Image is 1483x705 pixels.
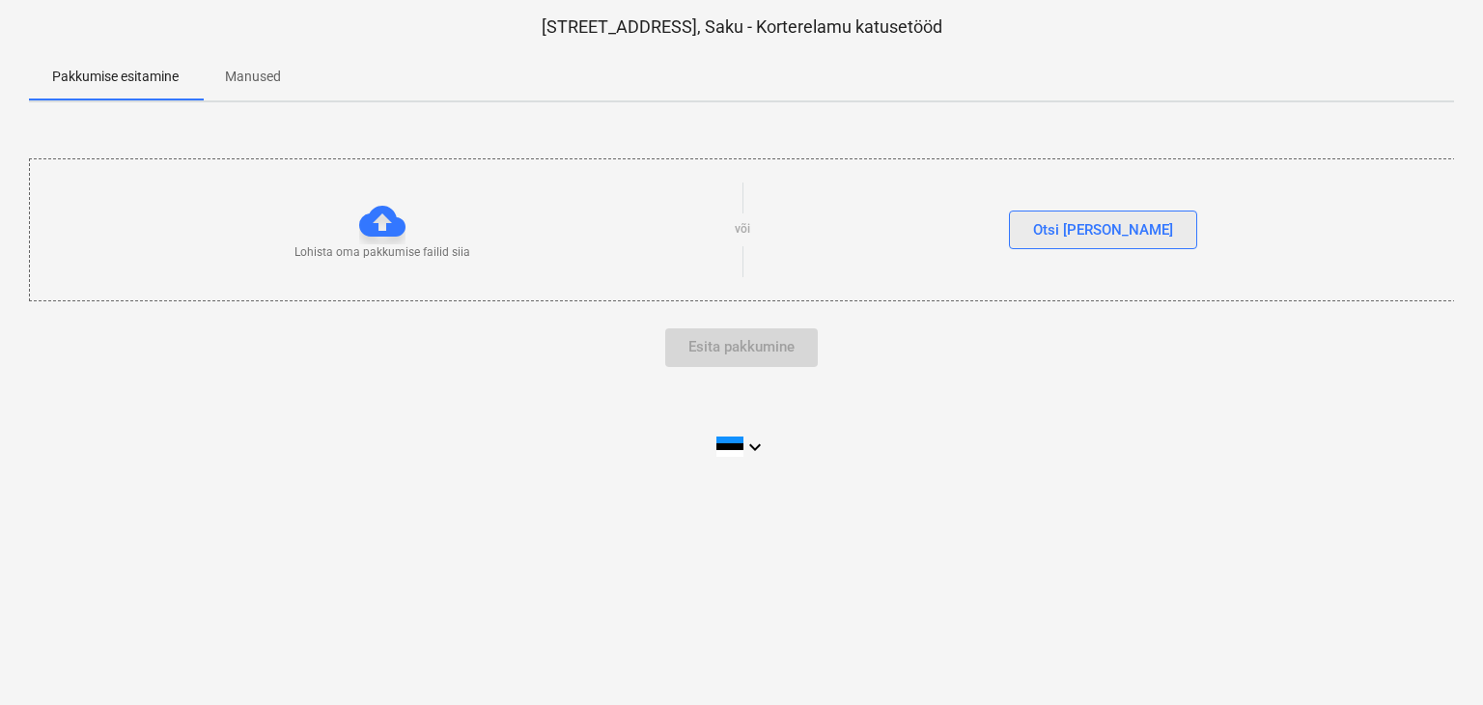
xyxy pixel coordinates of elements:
button: Otsi [PERSON_NAME] [1009,211,1197,249]
i: keyboard_arrow_down [743,436,767,459]
p: Pakkumise esitamine [52,67,179,87]
div: Lohista oma pakkumise failid siiavõiOtsi [PERSON_NAME] [29,158,1456,300]
p: või [735,221,750,238]
p: Lohista oma pakkumise failid siia [294,244,470,261]
p: Manused [225,67,281,87]
div: Otsi [PERSON_NAME] [1033,217,1173,242]
p: [STREET_ADDRESS], Saku - Korterelamu katusetööd [29,15,1454,39]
